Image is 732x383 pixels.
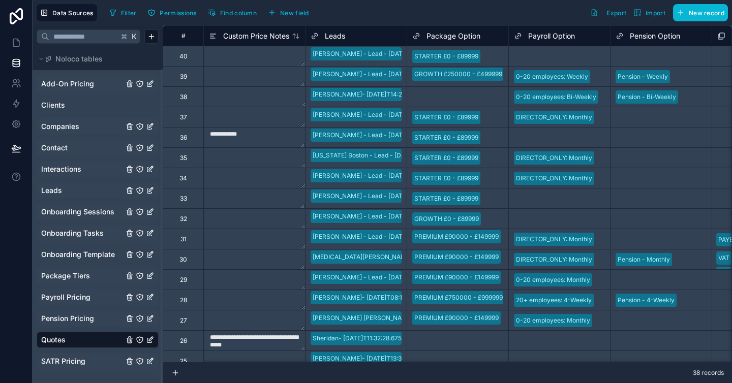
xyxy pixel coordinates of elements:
[41,79,94,89] span: Add-On Pricing
[37,4,97,21] button: Data Sources
[516,153,592,163] div: DIRECTOR_ONLY: Monthly
[41,313,124,324] a: Pension Pricing
[426,31,480,41] span: Package Option
[516,316,590,325] div: 0-20 employees: Monthly
[180,73,187,81] div: 39
[630,4,669,21] button: Import
[516,174,592,183] div: DIRECTOR_ONLY: Monthly
[618,92,676,102] div: Pension - Bi-Weekly
[41,121,79,132] span: Companies
[41,79,124,89] a: Add-On Pricing
[618,72,668,81] div: Pension - Weekly
[313,273,408,282] div: [PERSON_NAME] - Lead - [DATE]
[414,113,478,122] div: STARTER £0 - £89999
[414,313,499,323] div: PREMIUM £90000 - £149999
[144,5,204,20] a: Permissions
[516,235,592,244] div: DIRECTOR_ONLY: Monthly
[144,5,200,20] button: Permissions
[414,214,479,224] div: GROWTH £0 - £89999
[41,271,90,281] span: Package Tiers
[414,252,499,262] div: PREMIUM £90000 - £149999
[41,292,124,302] a: Payroll Pricing
[41,207,114,217] span: Onboarding Sessions
[516,72,588,81] div: 0-20 employees: Weekly
[414,194,478,203] div: STARTER £0 - £89999
[414,273,499,282] div: PREMIUM £90000 - £149999
[41,228,124,238] a: Onboarding Tasks
[264,5,313,20] button: New field
[105,5,140,20] button: Filter
[587,4,630,21] button: Export
[516,113,592,122] div: DIRECTOR_ONLY: Monthly
[673,4,728,21] button: New record
[414,52,478,61] div: STARTER £0 - £89999
[37,268,159,284] div: Package Tiers
[223,31,289,41] span: Custom Price Notes
[618,296,675,305] div: Pension - 4-Weekly
[180,195,187,203] div: 33
[414,70,502,79] div: GROWTH £250000 - £499999
[180,134,187,142] div: 36
[180,235,187,243] div: 31
[204,5,260,20] button: Find column
[52,9,94,17] span: Data Sources
[516,92,596,102] div: 0-20 employees: Bi-Weekly
[37,97,159,113] div: Clients
[313,313,459,323] div: [PERSON_NAME] [PERSON_NAME] - Lead - [DATE]
[180,215,187,223] div: 32
[41,335,66,345] span: Quotes
[313,171,408,180] div: [PERSON_NAME] - Lead - [DATE]
[41,228,104,238] span: Onboarding Tasks
[313,131,408,140] div: [PERSON_NAME] - Lead - [DATE]
[41,100,124,110] a: Clients
[414,293,503,302] div: PREMIUM £750000 - £999999
[646,9,665,17] span: Import
[516,296,592,305] div: 20+ employees: 4-Weekly
[37,225,159,241] div: Onboarding Tasks
[414,232,499,241] div: PREMIUM £90000 - £149999
[180,337,187,345] div: 26
[414,133,478,142] div: STARTER £0 - £89999
[630,31,680,41] span: Pension Option
[37,289,159,305] div: Payroll Pricing
[313,151,414,160] div: [US_STATE] Boston - Lead - [DATE]
[180,357,187,365] div: 25
[693,369,724,377] span: 38 records
[618,255,670,264] div: Pension - Monthly
[37,118,159,135] div: Companies
[121,9,137,17] span: Filter
[41,335,124,345] a: Quotes
[41,356,85,366] span: SATR Pricing
[37,204,159,220] div: Onboarding Sessions
[41,356,124,366] a: SATR Pricing
[37,310,159,327] div: Pension Pricing
[179,174,187,182] div: 34
[669,4,728,21] a: New record
[325,31,345,41] span: Leads
[180,113,187,121] div: 37
[37,246,159,263] div: Onboarding Template
[516,255,592,264] div: DIRECTOR_ONLY: Monthly
[41,249,124,260] a: Onboarding Template
[37,353,159,369] div: SATR Pricing
[41,164,81,174] span: Interactions
[41,143,124,153] a: Contact
[41,249,115,260] span: Onboarding Template
[41,313,94,324] span: Pension Pricing
[414,174,478,183] div: STARTER £0 - £89999
[37,161,159,177] div: Interactions
[280,9,309,17] span: New field
[528,31,575,41] span: Payroll Option
[313,70,408,79] div: [PERSON_NAME] - Lead - [DATE]
[313,354,430,363] div: [PERSON_NAME]- [DATE]T13:37:57.854Z
[180,276,187,284] div: 29
[41,143,68,153] span: Contact
[313,110,408,119] div: [PERSON_NAME] - Lead - [DATE]
[313,191,408,201] div: [PERSON_NAME] - Lead - [DATE]
[313,49,408,58] div: [PERSON_NAME] - Lead - [DATE]
[179,52,188,60] div: 40
[313,232,408,241] div: [PERSON_NAME] - Lead - [DATE]
[37,52,152,66] button: Noloco tables
[171,32,196,40] div: #
[41,292,90,302] span: Payroll Pricing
